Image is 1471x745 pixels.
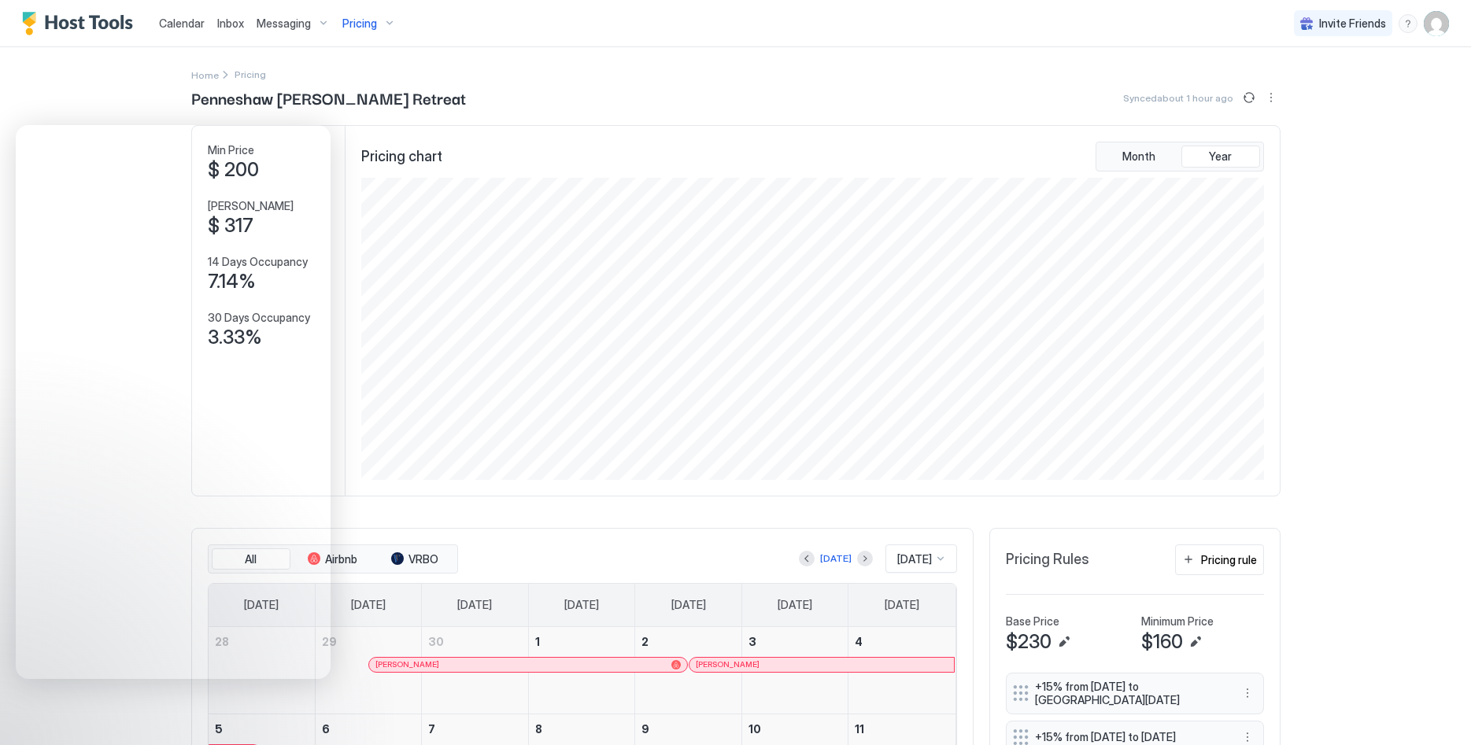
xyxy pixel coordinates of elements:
[428,722,435,736] span: 7
[855,722,864,736] span: 11
[897,552,932,566] span: [DATE]
[191,86,466,109] span: Penneshaw [PERSON_NAME] Retreat
[191,69,219,81] span: Home
[257,17,311,31] span: Messaging
[361,148,442,166] span: Pricing chart
[325,552,357,566] span: Airbnb
[22,12,140,35] a: Host Tools Logo
[159,17,205,30] span: Calendar
[848,714,955,743] a: October 11, 2025
[799,551,815,566] button: Previous month
[16,125,331,679] iframe: Intercom live chat
[1006,630,1052,654] span: $230
[1141,630,1183,654] span: $160
[696,659,948,669] div: [PERSON_NAME]
[869,584,935,626] a: Saturday
[656,584,722,626] a: Thursday
[820,551,852,566] div: [DATE]
[1122,149,1155,164] span: Month
[535,722,542,736] span: 8
[159,15,205,31] a: Calendar
[635,714,741,743] a: October 9, 2025
[885,598,919,612] span: [DATE]
[1006,551,1089,569] span: Pricing Rules
[1238,684,1257,703] button: More options
[209,714,315,743] a: October 5, 2025
[528,627,635,714] td: October 1, 2025
[422,627,528,656] a: September 30, 2025
[748,722,761,736] span: 10
[375,548,454,570] button: VRBO
[778,598,812,612] span: [DATE]
[762,584,828,626] a: Friday
[191,66,219,83] a: Home
[1055,633,1074,651] button: Edit
[1100,146,1178,168] button: Month
[375,659,439,669] span: [PERSON_NAME]
[294,548,372,570] button: Airbnb
[635,627,742,714] td: October 2, 2025
[564,598,599,612] span: [DATE]
[422,714,528,743] a: October 7, 2025
[1399,14,1417,33] div: menu
[1209,149,1232,164] span: Year
[742,714,848,743] a: October 10, 2025
[1201,551,1257,568] div: Pricing rule
[1319,17,1386,31] span: Invite Friends
[1186,633,1205,651] button: Edit
[1262,88,1281,107] button: More options
[1006,673,1264,714] div: +15% from [DATE] to [GEOGRAPHIC_DATA][DATE] menu
[741,627,848,714] td: October 3, 2025
[535,635,540,648] span: 1
[529,714,635,743] a: October 8, 2025
[335,584,401,626] a: Monday
[1238,684,1257,703] div: menu
[351,598,386,612] span: [DATE]
[408,552,438,566] span: VRBO
[217,15,244,31] a: Inbox
[1175,544,1264,575] button: Pricing rule
[1123,92,1233,104] span: Synced about 1 hour ago
[217,17,244,30] span: Inbox
[1181,146,1260,168] button: Year
[208,544,458,574] div: tab-group
[16,692,54,729] iframe: Intercom live chat
[818,549,854,568] button: [DATE]
[457,598,492,612] span: [DATE]
[549,584,615,626] a: Wednesday
[635,627,741,656] a: October 2, 2025
[1035,730,1222,744] span: +15% from [DATE] to [DATE]
[748,635,756,648] span: 3
[422,627,529,714] td: September 30, 2025
[848,627,955,714] td: October 4, 2025
[215,722,223,736] span: 5
[191,66,219,83] div: Breadcrumb
[428,635,444,648] span: 30
[315,627,422,714] td: September 29, 2025
[1262,88,1281,107] div: menu
[375,659,681,669] div: [PERSON_NAME]
[742,627,848,656] a: October 3, 2025
[442,584,508,626] a: Tuesday
[1240,88,1258,107] button: Sync prices
[1035,680,1222,707] span: +15% from [DATE] to [GEOGRAPHIC_DATA][DATE]
[855,635,863,648] span: 4
[857,551,873,566] button: Next month
[671,598,706,612] span: [DATE]
[529,627,635,656] a: October 1, 2025
[641,722,649,736] span: 9
[235,68,266,80] span: Breadcrumb
[848,627,955,656] a: October 4, 2025
[316,627,422,656] a: September 29, 2025
[641,635,649,648] span: 2
[1141,614,1214,629] span: Minimum Price
[342,17,377,31] span: Pricing
[316,714,422,743] a: October 6, 2025
[1006,614,1059,629] span: Base Price
[696,659,760,669] span: [PERSON_NAME]
[1096,142,1264,171] div: tab-group
[1424,11,1449,36] div: User profile
[322,722,330,736] span: 6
